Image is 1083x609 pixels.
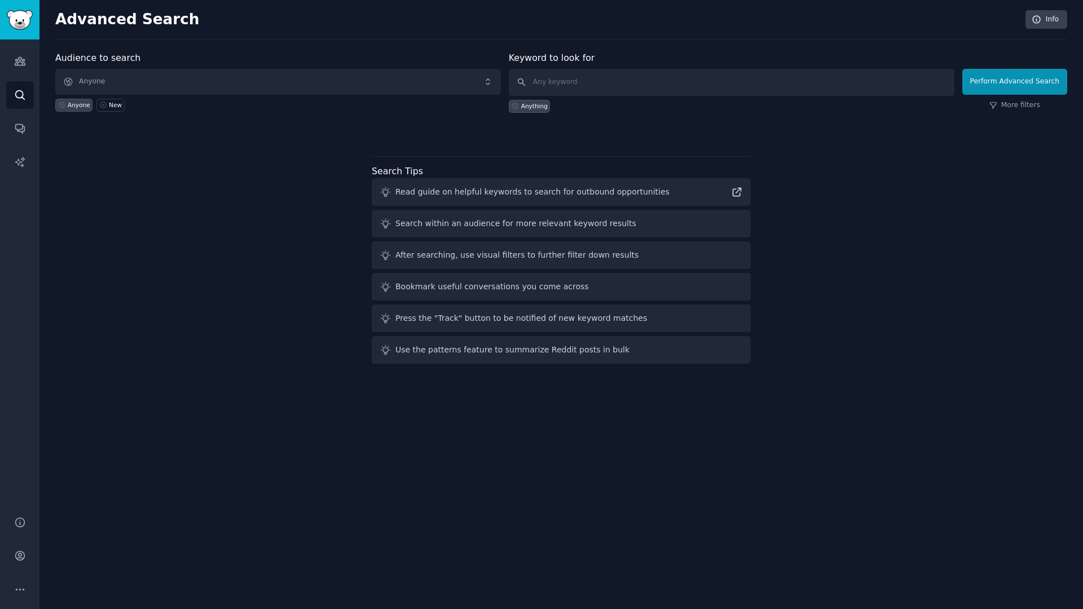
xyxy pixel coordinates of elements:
[109,101,122,109] div: New
[1025,10,1067,29] a: Info
[395,281,589,293] div: Bookmark useful conversations you come across
[7,10,33,30] img: GummySearch logo
[395,312,647,324] div: Press the "Track" button to be notified of new keyword matches
[96,99,124,112] a: New
[372,166,423,176] label: Search Tips
[989,100,1040,111] a: More filters
[55,11,1019,29] h2: Advanced Search
[55,69,501,95] button: Anyone
[962,69,1067,95] button: Perform Advanced Search
[509,69,954,96] input: Any keyword
[395,344,629,356] div: Use the patterns feature to summarize Reddit posts in bulk
[55,52,140,63] label: Audience to search
[68,101,90,109] div: Anyone
[395,218,636,230] div: Search within an audience for more relevant keyword results
[521,102,548,110] div: Anything
[509,52,595,63] label: Keyword to look for
[395,249,639,261] div: After searching, use visual filters to further filter down results
[395,186,670,198] div: Read guide on helpful keywords to search for outbound opportunities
